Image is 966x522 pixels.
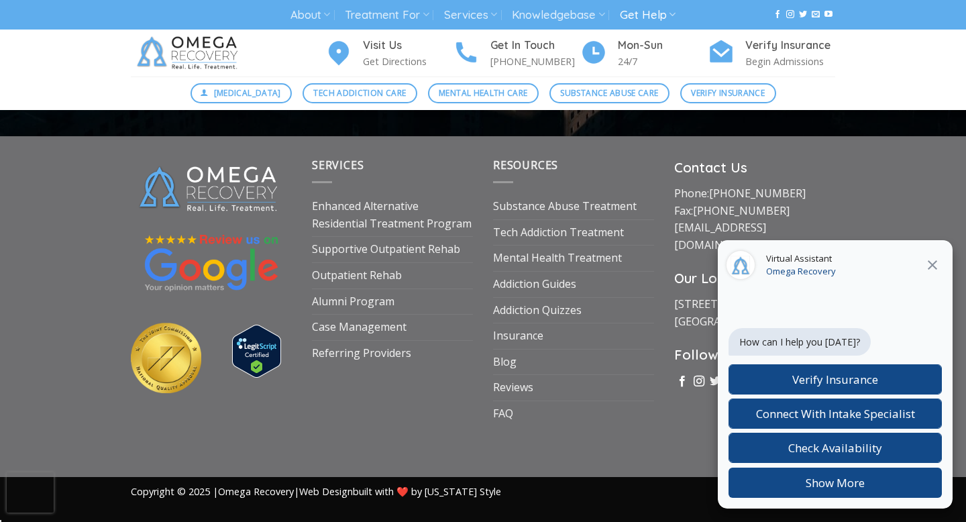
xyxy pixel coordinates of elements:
a: Blog [493,350,517,375]
a: Treatment For [345,3,429,28]
a: Tech Addiction Care [303,83,417,103]
a: Verify Insurance [680,83,776,103]
a: Tech Addiction Treatment [493,220,624,246]
a: Web Design [299,485,353,498]
a: Mental Health Treatment [493,246,622,271]
p: [PHONE_NUMBER] [490,54,580,69]
span: [MEDICAL_DATA] [214,87,281,99]
span: Mental Health Care [439,87,527,99]
span: Substance Abuse Care [560,87,658,99]
a: Supportive Outpatient Rehab [312,237,460,262]
a: Insurance [493,323,543,349]
a: Verify LegitScript Approval for www.omegarecovery.org [232,343,281,358]
h4: Visit Us [363,37,453,54]
a: About [290,3,330,28]
a: Alumni Program [312,289,394,315]
img: Omega Recovery [131,30,248,76]
a: Follow on Twitter [799,10,807,19]
a: FAQ [493,401,513,427]
a: [EMAIL_ADDRESS][DOMAIN_NAME] [674,220,766,252]
p: Get Directions [363,54,453,69]
a: Follow on Facebook [773,10,782,19]
a: Services [444,3,497,28]
p: Phone: Fax: [674,185,835,254]
span: Services [312,158,364,172]
a: [PHONE_NUMBER] [709,186,806,201]
a: Verify Insurance Begin Admissions [708,37,835,70]
iframe: reCAPTCHA [7,472,54,513]
a: Addiction Quizzes [493,298,582,323]
a: [PHONE_NUMBER] [693,203,790,218]
a: Substance Abuse Care [549,83,669,103]
a: Get Help [620,3,676,28]
a: [STREET_ADDRESS][GEOGRAPHIC_DATA] [674,297,782,329]
a: Mental Health Care [428,83,539,103]
span: Verify Insurance [691,87,765,99]
a: Follow on Instagram [694,376,704,388]
a: Follow on YouTube [824,10,833,19]
a: Visit Us Get Directions [325,37,453,70]
a: Get In Touch [PHONE_NUMBER] [453,37,580,70]
a: [MEDICAL_DATA] [191,83,292,103]
a: Addiction Guides [493,272,576,297]
p: 24/7 [618,54,708,69]
a: Enhanced Alternative Residential Treatment Program [312,194,473,236]
strong: Contact Us [674,159,747,176]
a: Follow on Facebook [677,376,688,388]
img: Verify Approval for www.omegarecovery.org [232,325,281,378]
h4: Mon-Sun [618,37,708,54]
span: Resources [493,158,558,172]
a: Send us an email [812,10,820,19]
span: Copyright © 2025 | | built with ❤️ by [US_STATE] Style [131,485,501,498]
a: Referring Providers [312,341,411,366]
a: Outpatient Rehab [312,263,402,289]
h4: Get In Touch [490,37,580,54]
a: Omega Recovery [218,485,294,498]
h4: Verify Insurance [745,37,835,54]
a: Substance Abuse Treatment [493,194,637,219]
a: Knowledgebase [512,3,604,28]
a: Reviews [493,375,533,401]
h3: Follow Us [674,344,835,366]
h3: Our Location [674,268,835,289]
a: Case Management [312,315,407,340]
a: Follow on Instagram [786,10,794,19]
p: Begin Admissions [745,54,835,69]
a: Follow on Twitter [710,376,720,388]
span: Tech Addiction Care [313,87,406,99]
